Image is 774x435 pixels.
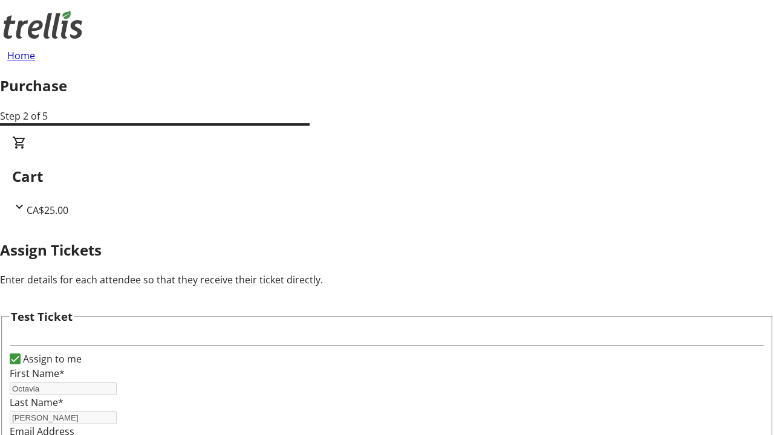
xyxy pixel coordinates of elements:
[21,352,82,366] label: Assign to me
[10,367,65,380] label: First Name*
[12,166,762,187] h2: Cart
[27,204,68,217] span: CA$25.00
[11,308,73,325] h3: Test Ticket
[12,135,762,217] div: CartCA$25.00
[10,396,63,409] label: Last Name*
